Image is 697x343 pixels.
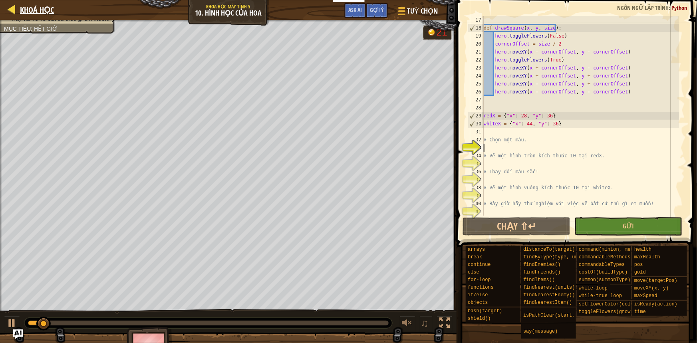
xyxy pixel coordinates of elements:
[523,300,572,305] span: findNearestItem()
[579,293,622,299] span: while-true loop
[468,277,491,283] span: for-loop
[468,40,484,48] div: 20
[468,270,479,275] span: else
[523,262,561,268] span: findEnemies()
[468,184,484,192] div: 38
[468,262,491,268] span: continue
[468,48,484,56] div: 21
[634,270,646,275] span: gold
[634,254,660,260] span: maxHealth
[392,3,443,22] button: Tuỳ chọn
[468,292,488,298] span: if/else
[468,300,488,305] span: objects
[523,277,555,283] span: findItems()
[407,6,438,16] span: Tuỳ chọn
[468,16,484,24] div: 17
[370,6,384,14] span: Gợi ý
[468,80,484,88] div: 25
[468,96,484,104] div: 27
[468,128,484,136] div: 31
[468,144,484,152] div: 33
[423,25,452,40] div: Team 'humans' has 21 gold.
[523,292,575,298] span: findNearestEnemy()
[4,26,31,32] span: Mục tiêu
[523,313,590,318] span: isPathClear(start, end)
[468,112,484,120] div: 29
[468,104,484,112] div: 28
[468,32,484,40] div: 19
[579,262,625,268] span: commandableTypes
[468,160,484,168] div: 35
[634,286,669,291] span: moveXY(x, y)
[623,222,634,230] span: Gửi
[669,4,671,12] span: :
[468,208,484,216] div: 41
[634,301,677,307] span: isReady(action)
[523,329,558,334] span: say(message)
[468,285,494,290] span: functions
[421,317,429,329] span: ♫
[468,316,491,321] span: shield()
[523,285,575,290] span: findNearest(units)
[468,200,484,208] div: 40
[579,254,631,260] span: commandableMethods
[463,217,570,236] button: Chạy ⇧↵
[579,309,633,315] span: toggleFlowers(grow)
[468,24,484,32] div: 18
[468,72,484,80] div: 24
[634,293,657,299] span: maxSpeed
[419,316,433,332] button: ♫
[574,217,682,236] button: Gửi
[468,152,484,160] div: 34
[468,120,484,128] div: 30
[468,64,484,72] div: 23
[399,316,415,332] button: Tùy chỉnh âm lượng
[468,308,502,314] span: bash(target)
[16,4,54,15] a: Khoá học
[468,254,482,260] span: break
[579,247,679,252] span: command(minion, method, arg1, arg2)
[579,301,639,307] span: setFlowerColor(color)
[468,136,484,144] div: 32
[437,316,453,332] button: Bật tắt chế độ toàn màn hình
[579,270,627,275] span: costOf(buildType)
[34,26,58,32] span: Hết giờ
[579,277,631,283] span: summon(summonType)
[468,192,484,200] div: 39
[617,4,669,12] span: Ngôn ngữ lập trình
[468,168,484,176] div: 36
[4,316,20,332] button: Ctrl + P: Play
[468,247,485,252] span: arrays
[523,270,561,275] span: findFriends()
[579,286,608,291] span: while-loop
[31,26,34,32] span: :
[468,176,484,184] div: 37
[634,309,646,315] span: time
[344,3,366,18] button: Ask AI
[20,4,54,15] span: Khoá học
[634,278,677,284] span: move(targetPos)
[634,262,643,268] span: pos
[634,247,651,252] span: health
[437,28,447,37] div: 21
[348,6,362,14] span: Ask AI
[671,4,687,12] span: Python
[13,329,23,339] button: Ask AI
[468,56,484,64] div: 22
[468,88,484,96] div: 26
[523,247,575,252] span: distanceTo(target)
[523,254,590,260] span: findByType(type, units)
